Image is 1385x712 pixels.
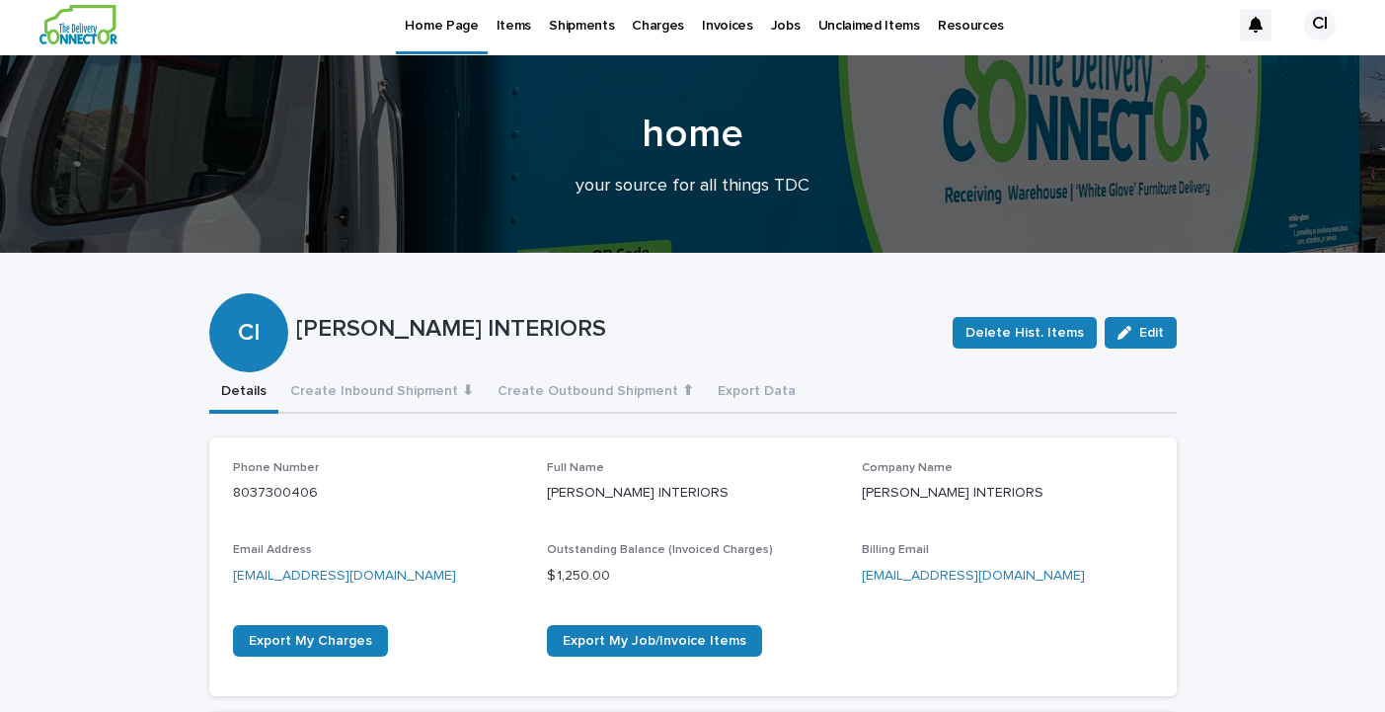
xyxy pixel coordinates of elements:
[563,634,746,648] span: Export My Job/Invoice Items
[209,240,288,348] div: CI
[249,634,372,648] span: Export My Charges
[209,111,1177,158] h1: home
[233,569,456,583] a: [EMAIL_ADDRESS][DOMAIN_NAME]
[233,625,388,657] a: Export My Charges
[547,483,838,504] p: [PERSON_NAME] INTERIORS
[547,544,773,556] span: Outstanding Balance (Invoiced Charges)
[862,483,1153,504] p: [PERSON_NAME] INTERIORS
[862,544,929,556] span: Billing Email
[965,323,1084,343] span: Delete Hist. Items
[547,566,838,587] p: $ 1,250.00
[862,462,953,474] span: Company Name
[1304,9,1336,40] div: CI
[547,625,762,657] a: Export My Job/Invoice Items
[233,462,319,474] span: Phone Number
[953,317,1097,349] button: Delete Hist. Items
[233,544,312,556] span: Email Address
[547,462,604,474] span: Full Name
[1139,326,1164,340] span: Edit
[296,315,937,344] p: [PERSON_NAME] INTERIORS
[298,176,1088,198] p: your source for all things TDC
[39,5,117,44] img: aCWQmA6OSGG0Kwt8cj3c
[862,569,1085,583] a: [EMAIL_ADDRESS][DOMAIN_NAME]
[233,486,318,500] a: 8037300406
[278,372,486,414] button: Create Inbound Shipment ⬇
[209,372,278,414] button: Details
[486,372,706,414] button: Create Outbound Shipment ⬆
[1105,317,1177,349] button: Edit
[706,372,808,414] button: Export Data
